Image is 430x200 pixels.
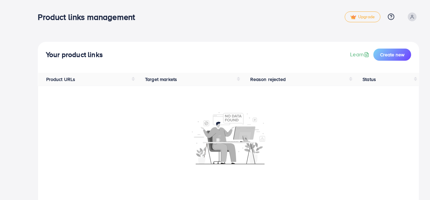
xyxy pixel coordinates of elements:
span: Product URLs [46,76,76,83]
h3: Product links management [38,12,140,22]
span: Create new [380,51,404,58]
span: Target markets [145,76,177,83]
img: tick [350,15,356,20]
span: Status [363,76,376,83]
h4: Your product links [46,51,103,59]
img: No account [192,111,265,164]
span: Reason rejected [250,76,286,83]
button: Create new [373,49,411,61]
a: tickUpgrade [345,11,380,22]
a: Learn [350,51,371,58]
span: Upgrade [350,15,375,20]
